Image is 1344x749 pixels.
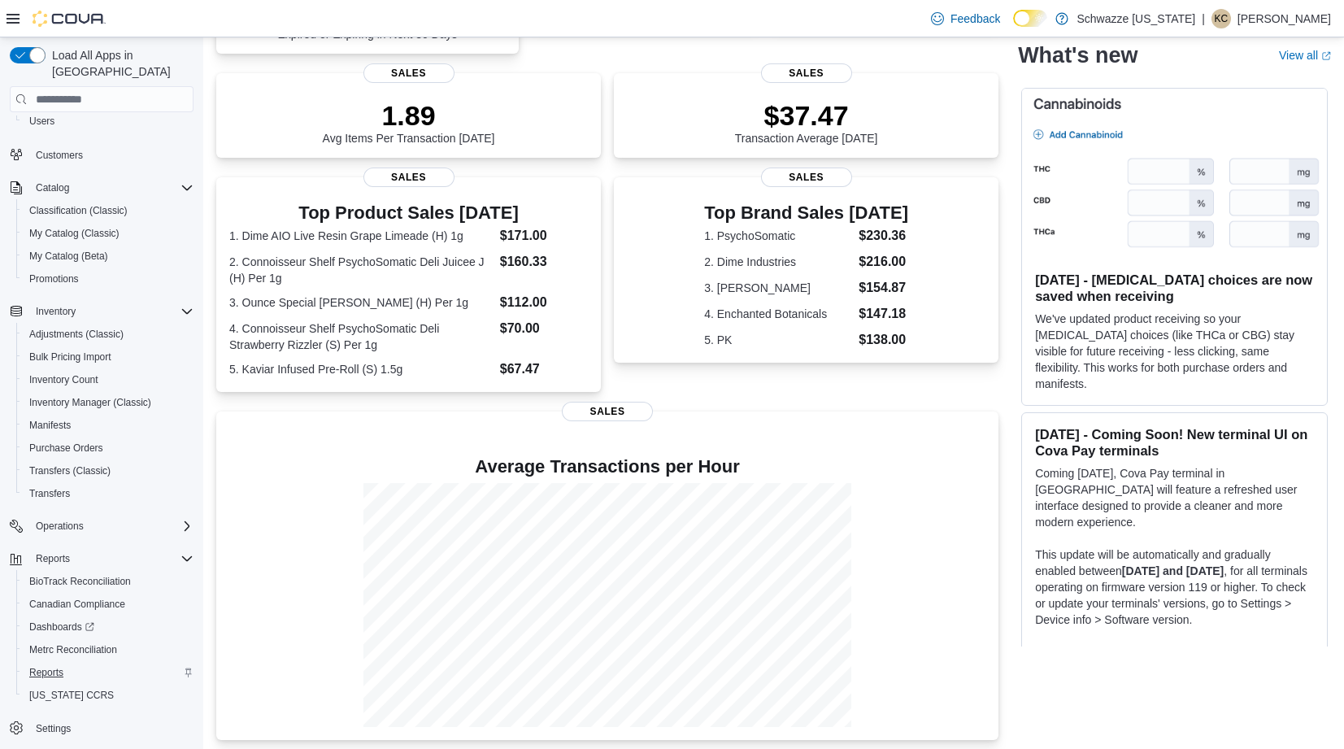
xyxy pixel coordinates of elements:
span: My Catalog (Beta) [23,246,194,266]
span: Dashboards [23,617,194,637]
span: Classification (Classic) [29,204,128,217]
p: [PERSON_NAME] [1237,9,1331,28]
dt: 5. Kaviar Infused Pre-Roll (S) 1.5g [229,361,494,377]
button: Bulk Pricing Import [16,346,200,368]
span: Inventory [36,305,76,318]
a: Canadian Compliance [23,594,132,614]
button: My Catalog (Classic) [16,222,200,245]
a: BioTrack Reconciliation [23,572,137,591]
button: Reports [16,661,200,684]
dt: 1. PsychoSomatic [704,228,852,244]
p: Schwazze [US_STATE] [1077,9,1195,28]
dt: 5. PK [704,332,852,348]
div: Transaction Average [DATE] [735,99,878,145]
dd: $70.00 [500,319,588,338]
span: Transfers [23,484,194,503]
p: This update will be automatically and gradually enabled between , for all terminals operating on ... [1035,547,1314,628]
button: Catalog [29,178,76,198]
a: Dashboards [23,617,101,637]
h3: [DATE] - [MEDICAL_DATA] choices are now saved when receiving [1035,272,1314,304]
dd: $230.36 [859,226,908,246]
dt: 4. Connoisseur Shelf PsychoSomatic Deli Strawberry Rizzler (S) Per 1g [229,320,494,353]
span: My Catalog (Beta) [29,250,108,263]
span: Metrc Reconciliation [23,640,194,660]
span: Promotions [23,269,194,289]
span: Settings [29,718,194,738]
dt: 2. Dime Industries [704,254,852,270]
span: Users [29,115,54,128]
a: Customers [29,146,89,165]
h4: Average Transactions per Hour [229,457,985,477]
span: Reports [36,552,70,565]
span: My Catalog (Classic) [23,224,194,243]
h3: Top Brand Sales [DATE] [704,203,908,223]
a: Inventory Manager (Classic) [23,393,158,412]
span: My Catalog (Classic) [29,227,120,240]
button: Reports [3,547,200,570]
h3: [DATE] - Coming Soon! New terminal UI on Cova Pay terminals [1035,426,1314,459]
a: Classification (Classic) [23,201,134,220]
span: Adjustments (Classic) [23,324,194,344]
strong: [DATE] and [DATE] [1122,564,1224,577]
button: Classification (Classic) [16,199,200,222]
span: Reports [29,666,63,679]
button: [US_STATE] CCRS [16,684,200,707]
span: Dark Mode [1013,27,1014,28]
button: Inventory [29,302,82,321]
button: Inventory Manager (Classic) [16,391,200,414]
a: Dashboards [16,616,200,638]
span: Reports [29,549,194,568]
span: Promotions [29,272,79,285]
dd: $67.47 [500,359,588,379]
p: $37.47 [735,99,878,132]
span: Classification (Classic) [23,201,194,220]
span: Load All Apps in [GEOGRAPHIC_DATA] [46,47,194,80]
button: My Catalog (Beta) [16,245,200,268]
button: Promotions [16,268,200,290]
p: Coming [DATE], Cova Pay terminal in [GEOGRAPHIC_DATA] will feature a refreshed user interface des... [1035,465,1314,530]
a: Purchase Orders [23,438,110,458]
a: Transfers [23,484,76,503]
span: Transfers (Classic) [29,464,111,477]
a: Feedback [924,2,1007,35]
dt: 3. Ounce Special [PERSON_NAME] (H) Per 1g [229,294,494,311]
button: Customers [3,142,200,166]
span: Canadian Compliance [29,598,125,611]
input: Dark Mode [1013,10,1047,27]
a: Promotions [23,269,85,289]
dd: $216.00 [859,252,908,272]
a: Transfers (Classic) [23,461,117,481]
span: Inventory [29,302,194,321]
span: Manifests [29,419,71,432]
span: Inventory Manager (Classic) [23,393,194,412]
span: [US_STATE] CCRS [29,689,114,702]
button: Transfers (Classic) [16,459,200,482]
span: Purchase Orders [23,438,194,458]
img: Cova [33,11,106,27]
span: Bulk Pricing Import [23,347,194,367]
span: Customers [36,149,83,162]
span: Sales [562,402,653,421]
span: Inventory Count [23,370,194,390]
button: Purchase Orders [16,437,200,459]
button: Inventory Count [16,368,200,391]
span: Dashboards [29,621,94,634]
button: Catalog [3,176,200,199]
a: My Catalog (Classic) [23,224,126,243]
span: Manifests [23,416,194,435]
h3: Top Product Sales [DATE] [229,203,588,223]
dt: 2. Connoisseur Shelf PsychoSomatic Deli Juicee J (H) Per 1g [229,254,494,286]
span: BioTrack Reconciliation [29,575,131,588]
span: BioTrack Reconciliation [23,572,194,591]
span: Catalog [36,181,69,194]
dd: $154.87 [859,278,908,298]
span: Sales [761,63,852,83]
button: Users [16,110,200,133]
dd: $112.00 [500,293,588,312]
button: Reports [29,549,76,568]
a: Reports [23,663,70,682]
span: Settings [36,722,71,735]
a: My Catalog (Beta) [23,246,115,266]
button: Adjustments (Classic) [16,323,200,346]
h2: What's new [1018,42,1137,68]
